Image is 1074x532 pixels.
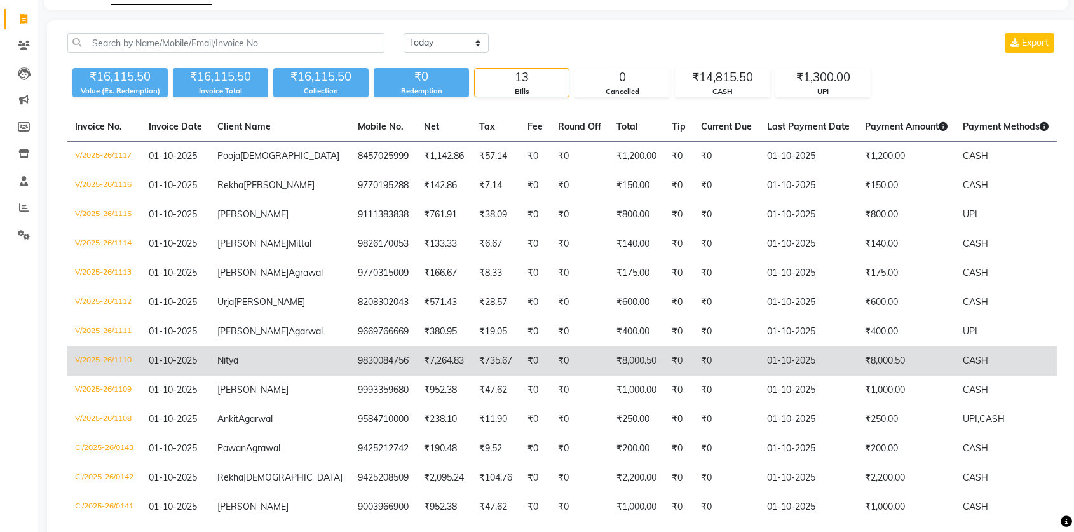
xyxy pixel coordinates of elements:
[75,121,122,132] span: Invoice No.
[664,259,693,288] td: ₹0
[67,405,141,434] td: V/2025-26/1108
[693,317,759,346] td: ₹0
[67,200,141,229] td: V/2025-26/1115
[857,171,955,200] td: ₹150.00
[759,434,857,463] td: 01-10-2025
[472,171,520,200] td: ₹7.14
[149,296,197,308] span: 01-10-2025
[857,463,955,493] td: ₹2,200.00
[149,472,197,483] span: 01-10-2025
[857,376,955,405] td: ₹1,000.00
[350,229,416,259] td: 9826170053
[520,259,550,288] td: ₹0
[616,121,638,132] span: Total
[1022,37,1049,48] span: Export
[609,463,664,493] td: ₹2,200.00
[963,150,988,161] span: CASH
[217,267,289,278] span: [PERSON_NAME]
[67,259,141,288] td: V/2025-26/1113
[979,413,1005,425] span: CASH
[416,259,472,288] td: ₹166.67
[67,493,141,522] td: CI/2025-26/0141
[472,229,520,259] td: ₹6.67
[149,384,197,395] span: 01-10-2025
[963,384,988,395] span: CASH
[350,434,416,463] td: 9425212742
[693,229,759,259] td: ₹0
[416,434,472,463] td: ₹190.48
[350,463,416,493] td: 9425208509
[416,142,472,172] td: ₹1,142.86
[149,208,197,220] span: 01-10-2025
[609,434,664,463] td: ₹200.00
[759,229,857,259] td: 01-10-2025
[217,384,289,395] span: [PERSON_NAME]
[416,346,472,376] td: ₹7,264.83
[416,288,472,317] td: ₹571.43
[963,121,1049,132] span: Payment Methods
[693,463,759,493] td: ₹0
[693,259,759,288] td: ₹0
[664,317,693,346] td: ₹0
[472,405,520,434] td: ₹11.90
[416,376,472,405] td: ₹952.38
[472,142,520,172] td: ₹57.14
[550,434,609,463] td: ₹0
[759,376,857,405] td: 01-10-2025
[609,229,664,259] td: ₹140.00
[963,267,988,278] span: CASH
[374,68,469,86] div: ₹0
[693,346,759,376] td: ₹0
[67,376,141,405] td: V/2025-26/1109
[217,355,238,366] span: Nitya
[963,325,977,337] span: UPI
[350,317,416,346] td: 9669766669
[273,86,369,97] div: Collection
[416,463,472,493] td: ₹2,095.24
[217,442,246,454] span: Pawan
[550,376,609,405] td: ₹0
[472,463,520,493] td: ₹104.76
[479,121,495,132] span: Tax
[67,463,141,493] td: CI/2025-26/0142
[149,150,197,161] span: 01-10-2025
[173,86,268,97] div: Invoice Total
[358,121,404,132] span: Mobile No.
[416,317,472,346] td: ₹380.95
[416,229,472,259] td: ₹133.33
[217,238,289,249] span: [PERSON_NAME]
[520,434,550,463] td: ₹0
[67,346,141,376] td: V/2025-26/1110
[676,69,770,86] div: ₹14,815.50
[350,405,416,434] td: 9584710000
[550,200,609,229] td: ₹0
[149,413,197,425] span: 01-10-2025
[676,86,770,97] div: CASH
[289,325,323,337] span: Agarwal
[776,69,870,86] div: ₹1,300.00
[67,229,141,259] td: V/2025-26/1114
[550,405,609,434] td: ₹0
[693,200,759,229] td: ₹0
[664,463,693,493] td: ₹0
[273,68,369,86] div: ₹16,115.50
[520,142,550,172] td: ₹0
[149,238,197,249] span: 01-10-2025
[550,317,609,346] td: ₹0
[217,296,234,308] span: Urja
[416,405,472,434] td: ₹238.10
[416,171,472,200] td: ₹142.86
[350,259,416,288] td: 9770315009
[664,346,693,376] td: ₹0
[693,171,759,200] td: ₹0
[865,121,948,132] span: Payment Amount
[664,405,693,434] td: ₹0
[609,493,664,522] td: ₹1,000.00
[664,434,693,463] td: ₹0
[217,121,271,132] span: Client Name
[424,121,439,132] span: Net
[609,346,664,376] td: ₹8,000.50
[217,472,243,483] span: Rekha
[767,121,850,132] span: Last Payment Date
[217,208,289,220] span: [PERSON_NAME]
